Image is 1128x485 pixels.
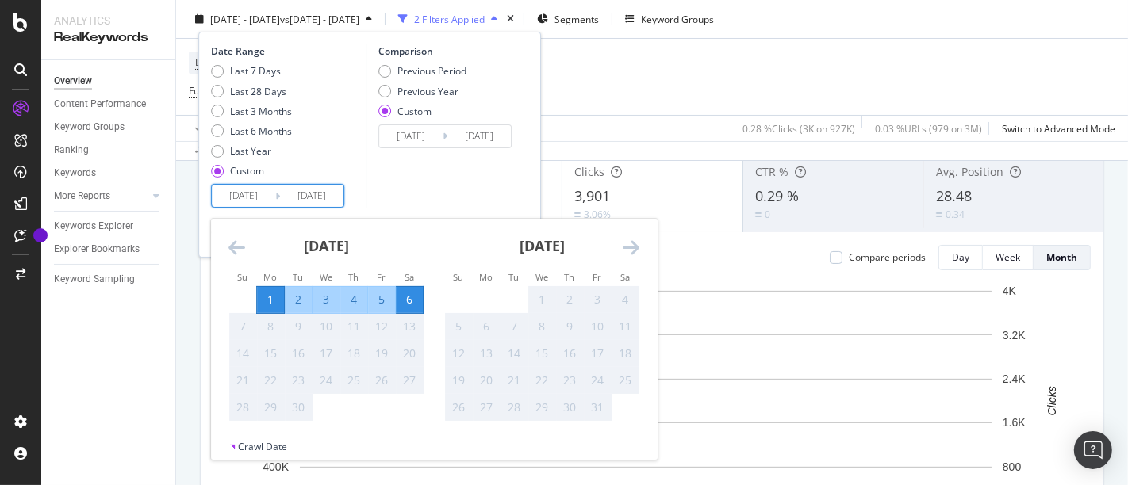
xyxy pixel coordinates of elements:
[211,64,292,78] div: Last 7 Days
[1034,245,1091,270] button: Month
[378,64,466,78] div: Previous Period
[229,399,256,415] div: 28
[473,346,500,361] div: 13
[584,372,611,388] div: 24
[229,367,257,394] td: Not available. Sunday, September 21, 2025
[535,271,548,283] small: We
[263,460,289,473] text: 400K
[313,346,340,361] div: 17
[229,340,257,367] td: Not available. Sunday, September 14, 2025
[445,367,473,394] td: Not available. Sunday, October 19, 2025
[501,313,528,340] td: Not available. Tuesday, October 7, 2025
[229,313,257,340] td: Not available. Sunday, September 7, 2025
[368,286,396,313] td: Selected. Friday, September 5, 2025
[368,292,395,307] div: 5
[396,313,424,340] td: Not available. Saturday, September 13, 2025
[230,164,264,178] div: Custom
[755,164,788,179] span: CTR %
[257,372,284,388] div: 22
[504,11,517,27] div: times
[285,394,313,421] td: Not available. Tuesday, September 30, 2025
[280,12,359,25] span: vs [DATE] - [DATE]
[285,367,313,394] td: Not available. Tuesday, September 23, 2025
[54,218,133,235] div: Keywords Explorer
[257,399,284,415] div: 29
[755,186,799,205] span: 0.29 %
[285,399,312,415] div: 30
[189,84,224,97] span: Full URL
[584,367,612,394] td: Not available. Friday, October 24, 2025
[445,340,473,367] td: Not available. Sunday, October 12, 2025
[229,346,256,361] div: 14
[612,340,639,367] td: Not available. Saturday, October 18, 2025
[340,372,367,388] div: 25
[564,271,574,283] small: Th
[946,208,965,221] div: 0.34
[368,340,396,367] td: Not available. Friday, September 19, 2025
[54,29,163,47] div: RealKeywords
[556,319,583,334] div: 9
[54,73,164,90] a: Overview
[983,245,1034,270] button: Week
[612,313,639,340] td: Not available. Saturday, October 11, 2025
[280,185,343,207] input: End Date
[54,241,140,258] div: Explorer Bookmarks
[257,340,285,367] td: Not available. Monday, September 15, 2025
[368,346,395,361] div: 19
[195,55,225,69] span: Device
[501,394,528,421] td: Not available. Tuesday, October 28, 2025
[229,394,257,421] td: Not available. Sunday, September 28, 2025
[528,286,556,313] td: Not available. Wednesday, October 1, 2025
[554,12,599,25] span: Segments
[396,340,424,367] td: Not available. Saturday, September 20, 2025
[230,64,281,78] div: Last 7 Days
[612,372,639,388] div: 25
[641,12,714,25] div: Keyword Groups
[263,271,277,283] small: Mo
[612,286,639,313] td: Not available. Saturday, October 4, 2025
[584,208,611,221] div: 3.06%
[1046,386,1058,415] text: Clicks
[501,399,528,415] div: 28
[54,142,164,158] a: Ranking
[556,399,583,415] div: 30
[397,104,432,117] div: Custom
[619,6,720,32] button: Keyword Groups
[340,340,368,367] td: Not available. Thursday, September 18, 2025
[473,313,501,340] td: Not available. Monday, October 6, 2025
[528,372,555,388] div: 22
[397,84,458,97] div: Previous Year
[473,399,500,415] div: 27
[313,372,340,388] div: 24
[473,394,501,421] td: Not available. Monday, October 27, 2025
[996,116,1115,141] button: Switch to Advanced Mode
[379,125,443,147] input: Start Date
[528,394,556,421] td: Not available. Wednesday, October 29, 2025
[584,319,611,334] div: 10
[397,64,466,78] div: Previous Period
[528,340,556,367] td: Not available. Wednesday, October 15, 2025
[473,319,500,334] div: 6
[556,313,584,340] td: Not available. Thursday, October 9, 2025
[396,346,423,361] div: 20
[501,340,528,367] td: Not available. Tuesday, October 14, 2025
[584,394,612,421] td: Not available. Friday, October 31, 2025
[612,346,639,361] div: 18
[54,119,125,136] div: Keyword Groups
[445,313,473,340] td: Not available. Sunday, October 5, 2025
[211,144,292,158] div: Last Year
[285,292,312,307] div: 2
[228,238,245,258] div: Move backward to switch to the previous month.
[445,319,472,334] div: 5
[620,271,630,283] small: Sa
[445,346,472,361] div: 12
[849,250,926,264] div: Compare periods
[1003,372,1026,385] text: 2.4K
[368,319,395,334] div: 12
[211,84,292,97] div: Last 28 Days
[528,292,555,307] div: 1
[211,104,292,117] div: Last 3 Months
[501,319,528,334] div: 7
[54,241,164,258] a: Explorer Bookmarks
[210,12,280,25] span: [DATE] - [DATE]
